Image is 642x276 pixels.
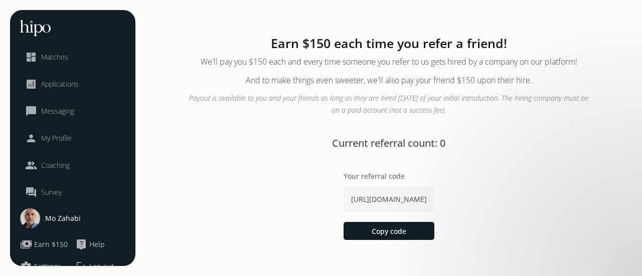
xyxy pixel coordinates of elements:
p: Payout is available to you and your friends as long as they are hired [DATE] of your initial intr... [188,92,589,116]
span: Matches [41,52,68,62]
span: Messaging [41,106,74,116]
a: peopleCoaching [25,159,120,171]
span: people [25,159,37,171]
span: Copy code [372,226,406,236]
span: payments [20,238,32,250]
span: question_answer [25,186,37,198]
a: chat_bubble_outlineMessaging [25,105,120,117]
p: We'll pay you $150 each and every time someone you refer to us gets hired by a company on our pla... [201,55,577,69]
a: personMy Profile [25,132,120,144]
button: settingsSettings [20,260,61,272]
a: settingsSettings [20,260,70,272]
span: Current referral count: 0 [332,136,445,151]
span: settings [20,260,32,272]
a: dashboardMatches [25,51,120,63]
span: live_help [75,238,87,250]
button: logoutLog out [75,260,125,272]
span: Settings [34,261,61,271]
h2: Your referral code [344,171,434,181]
img: user-photo [20,208,40,228]
img: hh-logo-white [20,20,51,36]
span: Help [89,239,105,249]
iframe: Intercom live chat [608,242,632,266]
p: And to make things even sweeter, we'll also pay your friend $150 upon their hire. [246,74,532,87]
h1: Earn $150 each time you refer a friend! [271,36,507,50]
span: Earn $150 [34,239,68,249]
button: Copy code [344,222,434,240]
span: logout [75,260,87,272]
span: Coaching [41,160,70,170]
span: My Profile [41,133,72,143]
a: analyticsApplications [25,78,120,90]
span: Mo Zahabi [45,213,81,223]
span: [URL][DOMAIN_NAME] [344,186,434,212]
button: live_helpHelp [75,238,105,250]
span: Log out [89,261,114,271]
a: paymentsEarn $150 [20,238,70,250]
span: person [25,132,37,144]
span: dashboard [25,51,37,63]
button: paymentsEarn $150 [20,238,68,250]
span: analytics [25,78,37,90]
span: Applications [41,79,79,89]
a: live_helpHelp [75,238,125,250]
span: chat_bubble_outline [25,105,37,117]
span: Survey [41,187,62,197]
a: question_answerSurvey [25,186,120,198]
